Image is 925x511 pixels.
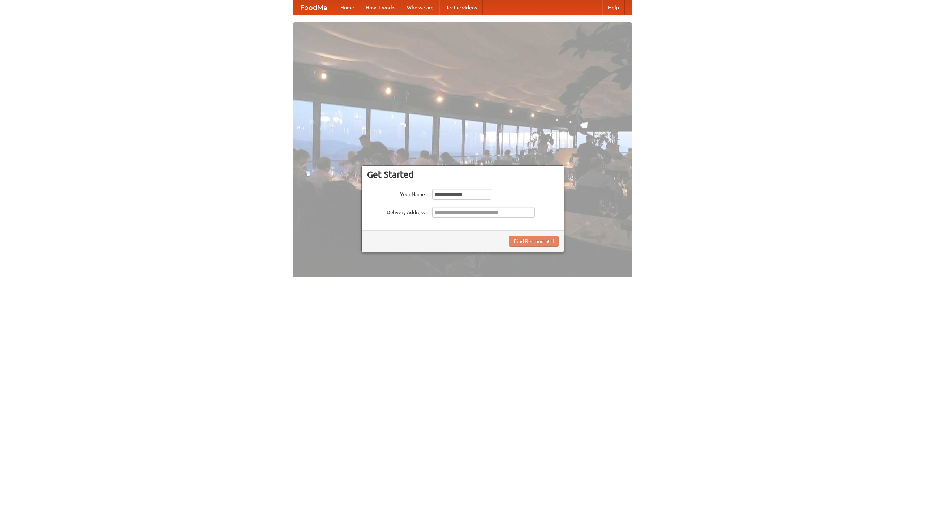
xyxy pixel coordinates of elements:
label: Your Name [367,189,425,198]
a: Home [335,0,360,15]
h3: Get Started [367,169,559,180]
button: Find Restaurants! [509,236,559,247]
a: How it works [360,0,401,15]
label: Delivery Address [367,207,425,216]
a: Who we are [401,0,439,15]
a: FoodMe [293,0,335,15]
a: Help [602,0,625,15]
a: Recipe videos [439,0,483,15]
